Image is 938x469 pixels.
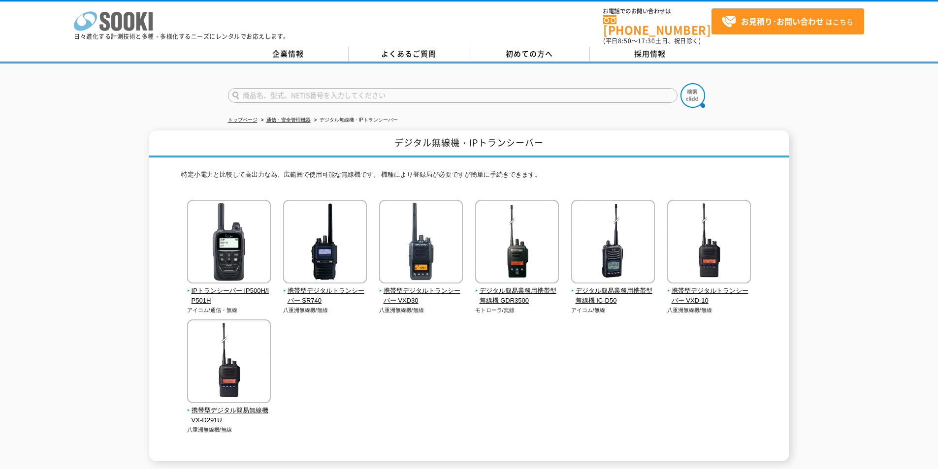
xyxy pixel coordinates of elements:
p: 特定小電力と比較して高出力な為、広範囲で使用可能な無線機です。 機種により登録局が必要ですが簡単に手続きできます。 [181,170,757,185]
p: 八重洲無線機/無線 [379,306,463,314]
span: 8:50 [618,36,632,45]
a: IPトランシーバー IP500H/IP501H [187,277,271,306]
a: 採用情報 [590,47,711,62]
li: デジタル無線機・IPトランシーバー [312,115,398,125]
span: 17:30 [638,36,655,45]
a: [PHONE_NUMBER] [603,15,712,35]
span: デジタル簡易業務用携帯型無線機 GDR3500 [475,286,559,307]
a: デジタル簡易業務用携帯型無線機 IC-D50 [571,277,655,306]
span: 携帯型デジタルトランシーバー VXD30 [379,286,463,307]
a: 携帯型デジタル簡易無線機 VX-D291U [187,396,271,426]
span: はこちら [721,14,853,29]
span: 携帯型デジタルトランシーバー SR740 [283,286,367,307]
a: 企業情報 [228,47,349,62]
img: 携帯型デジタルトランシーバー VXD-10 [667,200,751,286]
img: IPトランシーバー IP500H/IP501H [187,200,271,286]
img: デジタル簡易業務用携帯型無線機 GDR3500 [475,200,559,286]
strong: お見積り･お問い合わせ [741,15,824,27]
p: 八重洲無線機/無線 [283,306,367,314]
img: btn_search.png [680,83,705,108]
span: (平日 ～ 土日、祝日除く) [603,36,701,45]
a: 通信・安全管理機器 [266,117,311,123]
img: 携帯型デジタルトランシーバー SR740 [283,200,367,286]
a: トップページ [228,117,258,123]
p: 日々進化する計測技術と多種・多様化するニーズにレンタルでお応えします。 [74,33,290,39]
span: 携帯型デジタルトランシーバー VXD-10 [667,286,751,307]
span: お電話でのお問い合わせは [603,8,712,14]
p: 八重洲無線機/無線 [667,306,751,314]
span: 携帯型デジタル簡易無線機 VX-D291U [187,406,271,426]
a: 初めての方へ [469,47,590,62]
span: 初めての方へ [506,48,553,59]
p: アイコム/無線 [571,306,655,314]
a: 携帯型デジタルトランシーバー VXD30 [379,277,463,306]
a: 携帯型デジタルトランシーバー VXD-10 [667,277,751,306]
span: デジタル簡易業務用携帯型無線機 IC-D50 [571,286,655,307]
img: デジタル簡易業務用携帯型無線機 IC-D50 [571,200,655,286]
img: 携帯型デジタルトランシーバー VXD30 [379,200,463,286]
p: 八重洲無線機/無線 [187,426,271,434]
span: IPトランシーバー IP500H/IP501H [187,286,271,307]
a: お見積り･お問い合わせはこちら [712,8,864,34]
input: 商品名、型式、NETIS番号を入力してください [228,88,678,103]
a: よくあるご質問 [349,47,469,62]
a: 携帯型デジタルトランシーバー SR740 [283,277,367,306]
p: モトローラ/無線 [475,306,559,314]
p: アイコム/通信・無線 [187,306,271,314]
a: デジタル簡易業務用携帯型無線機 GDR3500 [475,277,559,306]
img: 携帯型デジタル簡易無線機 VX-D291U [187,319,271,406]
h1: デジタル無線機・IPトランシーバー [149,130,789,157]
